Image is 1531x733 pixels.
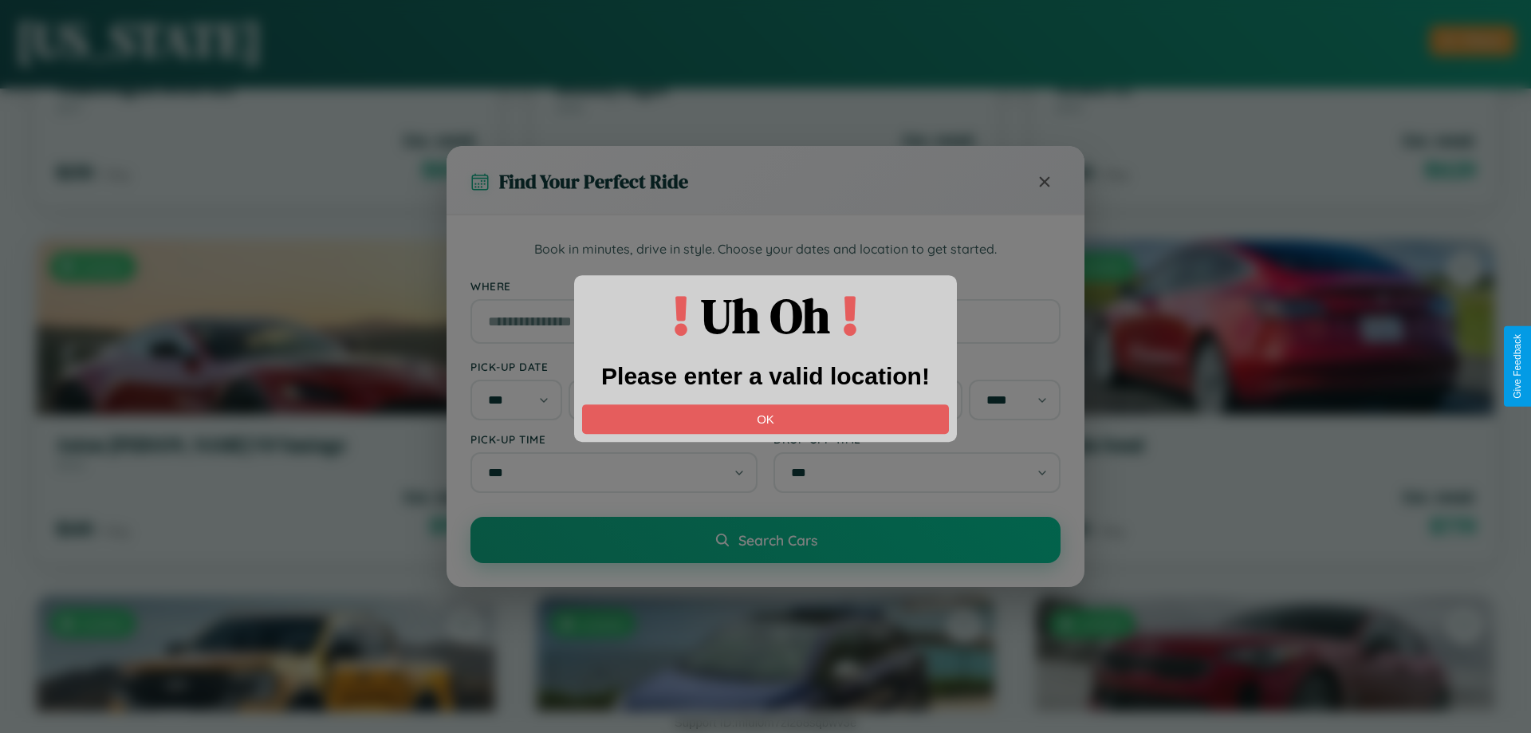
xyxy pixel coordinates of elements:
label: Where [470,279,1061,293]
label: Drop-off Time [773,432,1061,446]
p: Book in minutes, drive in style. Choose your dates and location to get started. [470,239,1061,260]
label: Pick-up Date [470,360,758,373]
label: Drop-off Date [773,360,1061,373]
span: Search Cars [738,531,817,549]
h3: Find Your Perfect Ride [499,168,688,195]
label: Pick-up Time [470,432,758,446]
